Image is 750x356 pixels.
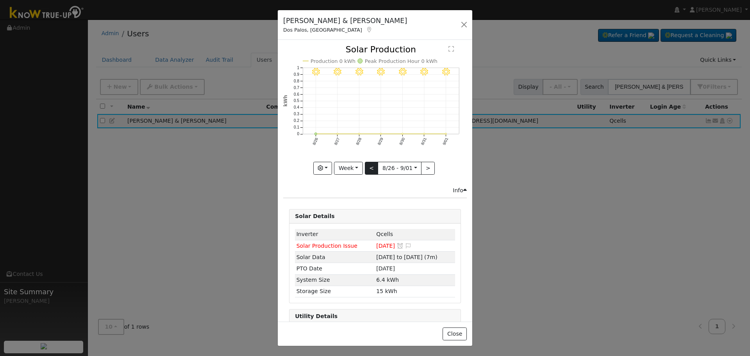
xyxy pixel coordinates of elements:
[420,68,428,76] i: 8/31 - Clear
[442,137,449,146] text: 9/01
[294,106,299,110] text: 0.4
[295,229,375,240] td: Inverter
[376,243,395,249] span: [DATE]
[334,162,362,175] button: Week
[405,243,412,249] i: Edit Issue
[283,27,362,33] span: Dos Palos, [GEOGRAPHIC_DATA]
[294,99,299,103] text: 0.5
[365,162,379,175] button: <
[402,133,404,135] circle: onclick=""
[378,162,421,175] button: 8/26 - 9/01
[311,58,355,64] text: Production 0 kWh
[365,58,437,64] text: Peak Production Hour 0 kWh
[445,133,447,135] circle: onclick=""
[312,68,320,76] i: 8/26 - Clear
[294,86,299,90] text: 0.7
[294,125,299,130] text: 0.1
[294,92,299,97] text: 0.6
[295,286,375,297] td: Storage Size
[448,46,454,52] text: 
[295,274,375,286] td: System Size
[376,265,395,272] span: [DATE]
[334,137,341,146] text: 8/27
[297,132,300,136] text: 0
[380,133,382,135] circle: onclick=""
[399,68,407,76] i: 8/30 - Clear
[376,254,437,260] span: [DATE] to [DATE] (7m)
[423,133,425,135] circle: onclick=""
[295,213,334,219] strong: Solar Details
[295,252,375,263] td: Solar Data
[296,243,357,249] span: Solar Production Issue
[294,79,299,83] text: 0.8
[294,112,299,116] text: 0.3
[358,133,360,135] circle: onclick=""
[312,137,319,146] text: 8/26
[377,137,384,146] text: 8/29
[294,72,299,77] text: 0.9
[355,137,362,146] text: 8/28
[398,137,405,146] text: 8/30
[295,313,337,319] strong: Utility Details
[337,133,338,135] circle: onclick=""
[396,243,404,249] a: Snooze this issue
[294,119,299,123] text: 0.2
[421,162,435,175] button: >
[334,68,341,76] i: 8/27 - Clear
[420,137,427,146] text: 8/31
[376,231,393,237] span: ID: 1080, authorized: 03/04/25
[443,327,466,341] button: Close
[453,186,467,195] div: Info
[283,95,288,107] text: kWh
[376,288,397,294] span: 15 kWh
[314,133,317,135] circle: onclick=""
[366,27,373,33] a: Map
[346,45,416,54] text: Solar Production
[376,277,399,283] span: 6.4 kWh
[283,16,407,26] h5: [PERSON_NAME] & [PERSON_NAME]
[355,68,363,76] i: 8/28 - Clear
[442,68,450,76] i: 9/01 - Clear
[297,66,300,70] text: 1
[377,68,385,76] i: 8/29 - Clear
[295,263,375,274] td: PTO Date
